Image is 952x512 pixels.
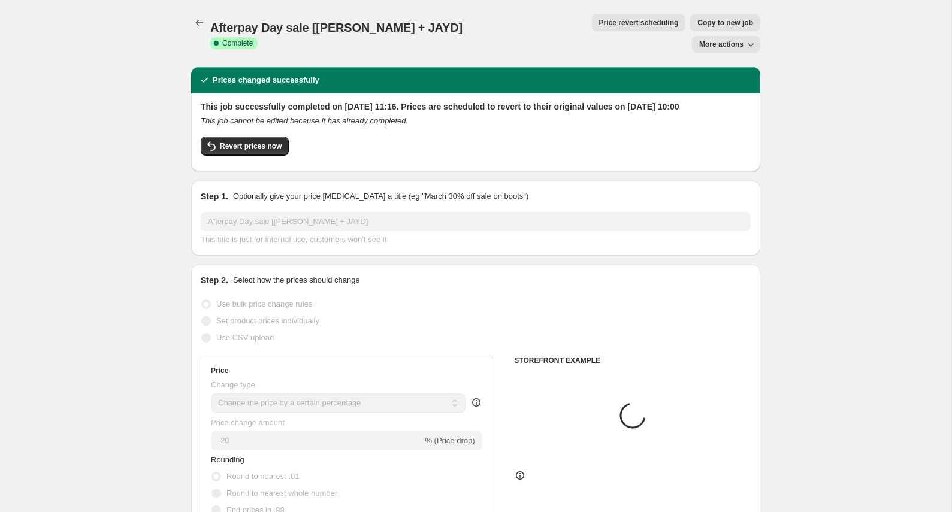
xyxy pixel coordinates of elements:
button: More actions [692,36,760,53]
button: Revert prices now [201,137,289,156]
span: Price change amount [211,418,285,427]
button: Price revert scheduling [592,14,686,31]
span: Round to nearest .01 [226,472,299,481]
h3: Price [211,366,228,375]
span: Round to nearest whole number [226,489,337,498]
span: Use bulk price change rules [216,299,312,308]
span: More actions [699,40,744,49]
h2: Prices changed successfully [213,74,319,86]
input: -15 [211,431,422,450]
i: This job cannot be edited because it has already completed. [201,116,408,125]
span: Afterpay Day sale [[PERSON_NAME] + JAYD] [210,21,463,34]
h6: STOREFRONT EXAMPLE [514,356,751,365]
h2: Step 2. [201,274,228,286]
button: Copy to new job [690,14,760,31]
p: Select how the prices should change [233,274,360,286]
span: Price revert scheduling [599,18,679,28]
h2: This job successfully completed on [DATE] 11:16. Prices are scheduled to revert to their original... [201,101,751,113]
h2: Step 1. [201,190,228,202]
button: Price change jobs [191,14,208,31]
span: Complete [222,38,253,48]
span: Set product prices individually [216,316,319,325]
span: Copy to new job [697,18,753,28]
div: help [470,396,482,408]
span: % (Price drop) [425,436,475,445]
span: Change type [211,380,255,389]
p: Optionally give your price [MEDICAL_DATA] a title (eg "March 30% off sale on boots") [233,190,528,202]
span: Rounding [211,455,244,464]
span: Use CSV upload [216,333,274,342]
input: 30% off holiday sale [201,212,751,231]
span: This title is just for internal use, customers won't see it [201,235,386,244]
span: Revert prices now [220,141,282,151]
